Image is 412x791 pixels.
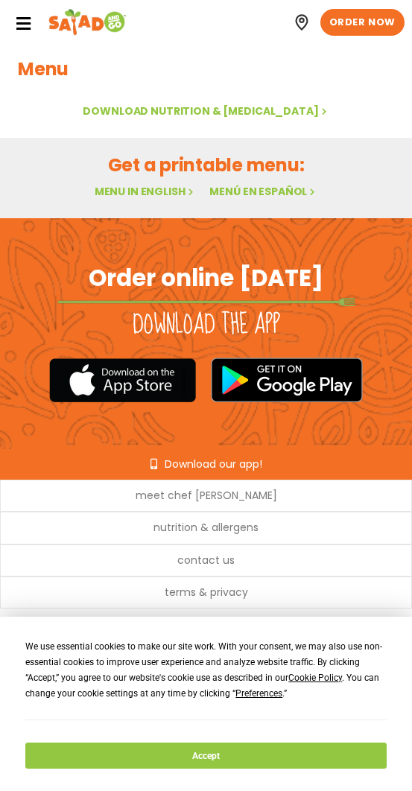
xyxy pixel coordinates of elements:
[25,743,386,769] button: Accept
[320,9,405,36] a: ORDER NOW
[89,263,323,293] h2: Order online [DATE]
[329,16,396,29] span: ORDER NOW
[18,152,394,178] h2: Get a printable menu:
[288,673,342,683] span: Cookie Policy
[48,7,127,37] img: Header logo
[57,298,355,306] img: fork
[83,104,329,118] a: Download Nutrition & [MEDICAL_DATA]
[153,522,259,533] a: nutrition & allergens
[133,309,280,341] h2: Download the app
[165,587,248,597] a: terms & privacy
[136,490,277,501] a: meet chef [PERSON_NAME]
[211,358,363,402] img: google_play
[150,459,262,469] a: Download our app!
[177,555,235,565] a: contact us
[18,56,394,82] h1: Menu
[209,184,317,199] a: Menú en español
[95,184,196,199] a: Menu in English
[49,356,196,404] img: appstore
[235,688,282,699] span: Preferences
[165,459,262,469] span: Download our app!
[25,639,386,702] div: We use essential cookies to make our site work. With your consent, we may also use non-essential ...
